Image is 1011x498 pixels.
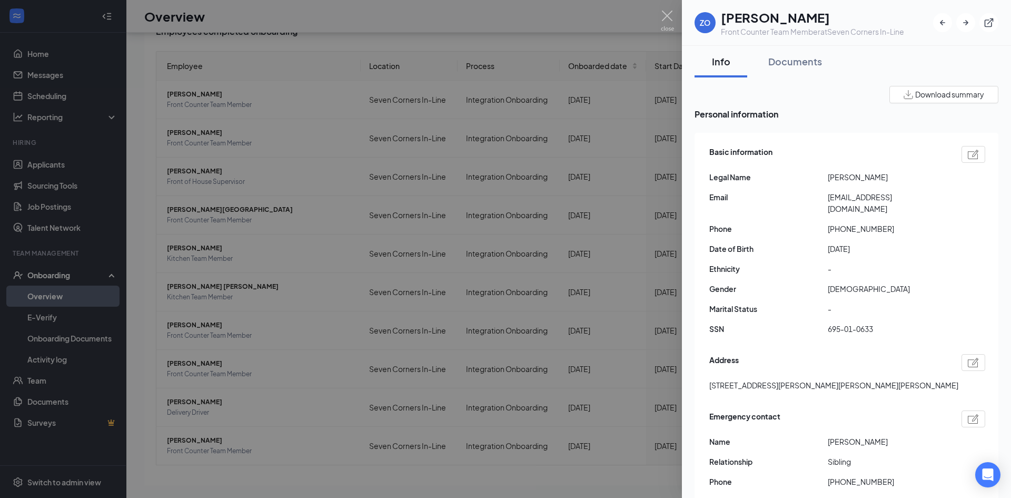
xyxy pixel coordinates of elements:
span: Emergency contact [709,411,780,427]
span: SSN [709,323,828,335]
div: Documents [768,55,822,68]
button: ExternalLink [979,13,998,32]
span: 695-01-0633 [828,323,946,335]
span: Basic information [709,146,772,163]
span: Address [709,354,739,371]
span: Name [709,436,828,447]
span: [EMAIL_ADDRESS][DOMAIN_NAME] [828,191,946,214]
h1: [PERSON_NAME] [721,8,904,26]
button: ArrowLeftNew [933,13,952,32]
span: - [828,263,946,275]
span: Sibling [828,456,946,467]
button: ArrowRight [956,13,975,32]
span: Gender [709,283,828,295]
span: Legal Name [709,171,828,183]
span: [DEMOGRAPHIC_DATA] [828,283,946,295]
span: - [828,303,946,315]
span: [PERSON_NAME] [828,436,946,447]
div: Front Counter Team Member at Seven Corners In-Line [721,26,904,37]
span: [PHONE_NUMBER] [828,223,946,235]
svg: ArrowLeftNew [937,17,948,28]
span: Date of Birth [709,243,828,255]
span: Marital Status [709,303,828,315]
span: Email [709,191,828,203]
span: [PHONE_NUMBER] [828,476,946,487]
span: [DATE] [828,243,946,255]
span: Download summary [915,89,984,100]
button: Download summary [889,86,998,103]
span: [STREET_ADDRESS][PERSON_NAME][PERSON_NAME][PERSON_NAME] [709,379,958,391]
span: Phone [709,476,828,487]
span: Personal information [695,108,998,121]
div: Info [705,55,737,68]
span: [PERSON_NAME] [828,171,946,183]
span: Phone [709,223,828,235]
div: ZO [700,17,710,28]
svg: ExternalLink [984,17,994,28]
span: Ethnicity [709,263,828,275]
svg: ArrowRight [960,17,971,28]
span: Relationship [709,456,828,467]
div: Open Intercom Messenger [975,462,1000,487]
